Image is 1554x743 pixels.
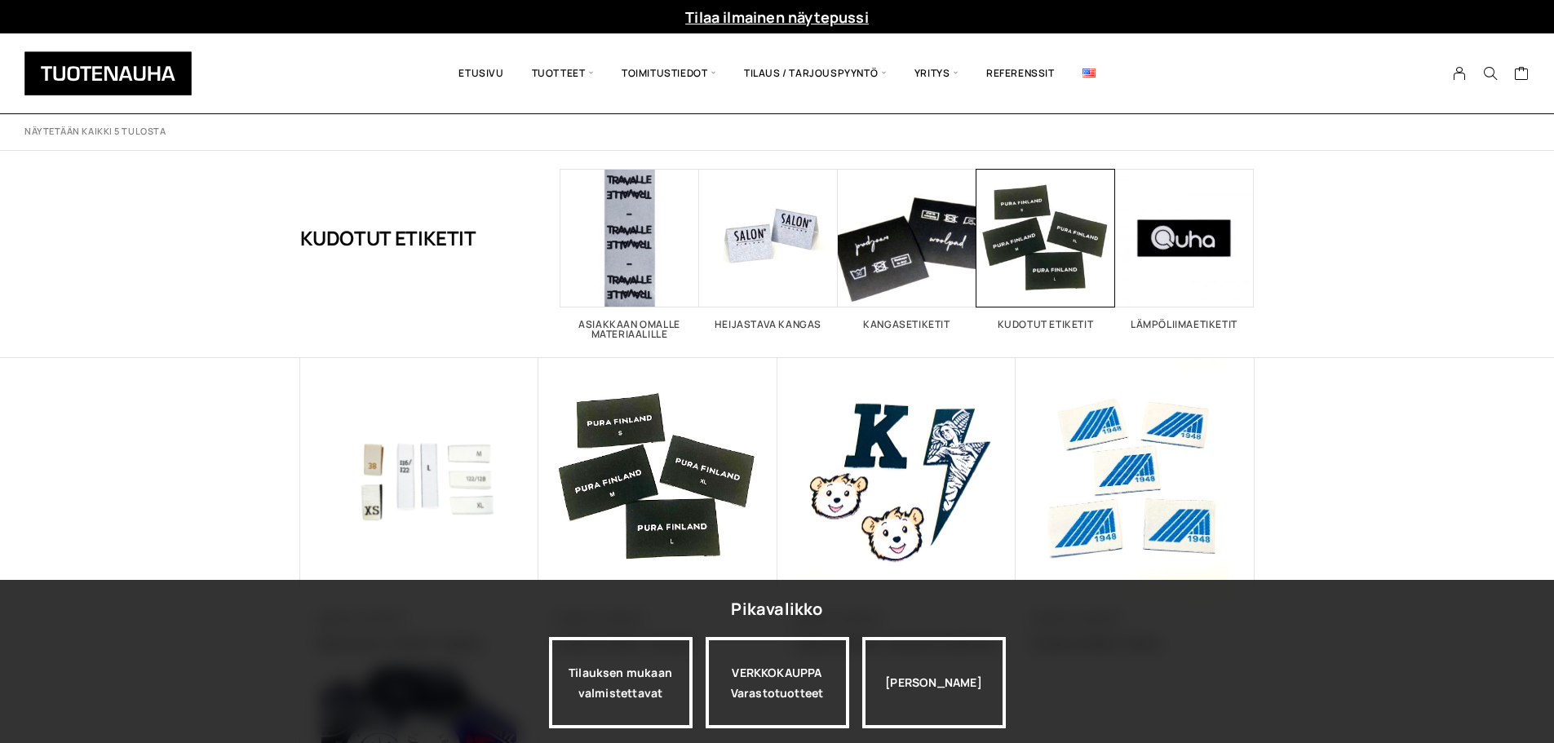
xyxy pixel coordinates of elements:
h2: Kudotut etiketit [976,320,1115,329]
button: Search [1475,66,1506,81]
div: Pikavalikko [731,595,822,624]
h1: Kudotut etiketit [300,169,476,307]
a: Visit product category Kudotut etiketit [976,169,1115,329]
span: Toimitustiedot [608,46,730,101]
a: Referenssit [972,46,1069,101]
p: Näytetään kaikki 5 tulosta [24,126,166,138]
a: Etusivu [445,46,517,101]
a: My Account [1444,66,1476,81]
span: Yritys [901,46,972,101]
h2: Heijastava kangas [699,320,838,329]
a: Visit product category Heijastava kangas [699,169,838,329]
a: Tilaa ilmainen näytepussi [685,7,869,27]
img: Tuotenauha Oy [24,51,192,95]
a: VERKKOKAUPPAVarastotuotteet [706,637,849,728]
a: Visit product category Lämpöliimaetiketit [1115,169,1254,329]
h2: Asiakkaan omalle materiaalille [560,320,699,339]
div: [PERSON_NAME] [862,637,1006,728]
a: Visit product category Kangasetiketit [838,169,976,329]
a: Visit product category Asiakkaan omalle materiaalille [560,169,699,339]
div: VERKKOKAUPPA Varastotuotteet [706,637,849,728]
span: Tuotteet [518,46,608,101]
h2: Kangasetiketit [838,320,976,329]
a: Tilauksen mukaan valmistettavat [549,637,693,728]
h2: Lämpöliimaetiketit [1115,320,1254,329]
a: Cart [1514,65,1530,85]
span: Tilaus / Tarjouspyyntö [730,46,901,101]
img: English [1082,69,1096,77]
